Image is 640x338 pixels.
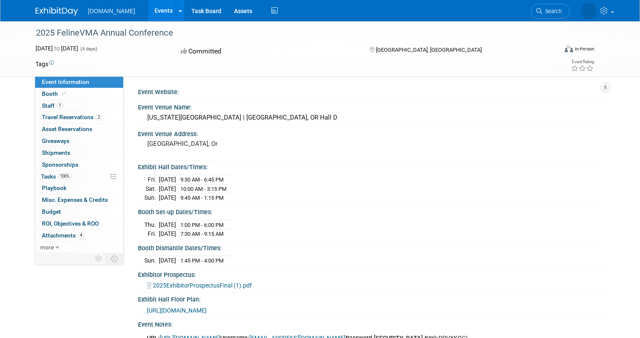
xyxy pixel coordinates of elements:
span: Tasks [41,173,72,180]
td: [DATE] [159,256,176,265]
a: ROI, Objectives & ROO [35,218,123,229]
td: Sun. [144,256,159,265]
span: 7:30 AM - 9:15 AM [180,231,223,237]
a: Attachments4 [35,230,123,241]
div: [US_STATE][GEOGRAPHIC_DATA] | [GEOGRAPHIC_DATA], OR Hall D [144,111,599,124]
div: In-Person [574,46,594,52]
span: 100% [58,173,72,179]
span: 10:00 AM - 3:15 PM [180,186,226,192]
img: ExhibitDay [36,7,78,16]
span: Giveaways [42,137,69,144]
span: 9:45 AM - 1:15 PM [180,195,223,201]
i: Booth reservation complete [62,91,66,96]
span: Event Information [42,78,89,85]
span: [GEOGRAPHIC_DATA], [GEOGRAPHIC_DATA] [376,47,482,53]
a: Search [531,4,570,19]
span: Attachments [42,232,84,239]
a: Event Information [35,76,123,88]
td: Tags [36,60,54,68]
span: (4 days) [80,46,97,52]
td: [DATE] [159,184,176,193]
span: Shipments [42,149,70,156]
pre: [GEOGRAPHIC_DATA], Or [147,140,323,148]
span: 2 [96,114,102,120]
span: 9:30 AM - 6:45 PM [180,176,223,183]
div: Event Format [512,44,594,57]
span: [DOMAIN_NAME] [88,8,135,14]
span: Travel Reservations [42,114,102,120]
span: 1:00 PM - 6:00 PM [180,222,223,228]
td: Fri. [144,229,159,238]
td: [DATE] [159,220,176,229]
span: Booth [42,90,68,97]
td: Sat. [144,184,159,193]
div: Booth Set-up Dates/Times: [138,206,605,216]
span: ROI, Objectives & ROO [42,220,99,227]
img: Lucas Smith [581,3,597,19]
div: Event Rating [571,60,594,64]
td: [DATE] [159,175,176,184]
a: Travel Reservations2 [35,112,123,123]
span: 4 [78,232,84,238]
a: Playbook [35,182,123,194]
span: 2025ExhibitorProspectusFinal (1).pdf [153,282,252,289]
div: Committed [178,44,356,59]
td: Sun. [144,193,159,202]
div: Event Notes: [138,318,605,329]
span: Misc. Expenses & Credits [42,196,108,203]
div: Exhibitor Prospectus: [138,268,605,279]
a: Asset Reservations [35,123,123,135]
td: [DATE] [159,229,176,238]
div: Exhibit Hall Floor Plan: [138,293,605,304]
a: 2025ExhibitorProspectusFinal (1).pdf [147,282,252,289]
span: Search [542,8,562,14]
span: Staff [42,102,63,109]
a: more [35,242,123,253]
td: Toggle Event Tabs [106,253,123,264]
div: Event Venue Address: [138,128,605,138]
td: Thu. [144,220,159,229]
span: [DATE] [DATE] [36,45,78,52]
span: to [53,45,61,52]
a: Sponsorships [35,159,123,170]
div: Exhibit Hall Dates/Times: [138,161,605,171]
span: Asset Reservations [42,126,92,132]
a: Misc. Expenses & Credits [35,194,123,206]
span: 1:45 PM - 4:00 PM [180,257,223,264]
span: more [40,244,54,251]
div: Booth Dismantle Dates/Times: [138,242,605,252]
div: 2025 FelineVMA Annual Conference [33,25,547,41]
span: Budget [42,208,61,215]
a: Booth [35,88,123,100]
a: Tasks100% [35,171,123,182]
td: Fri. [144,175,159,184]
span: 1 [57,102,63,109]
img: Format-Inperson.png [565,45,573,52]
div: Event Venue Name: [138,101,605,112]
a: Budget [35,206,123,218]
a: Staff1 [35,100,123,112]
td: Personalize Event Tab Strip [91,253,106,264]
a: Shipments [35,147,123,159]
td: [DATE] [159,193,176,202]
span: Sponsorships [42,161,78,168]
span: Playbook [42,184,66,191]
a: Giveaways [35,135,123,147]
div: Event Website: [138,86,605,96]
a: [URL][DOMAIN_NAME] [147,307,207,314]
